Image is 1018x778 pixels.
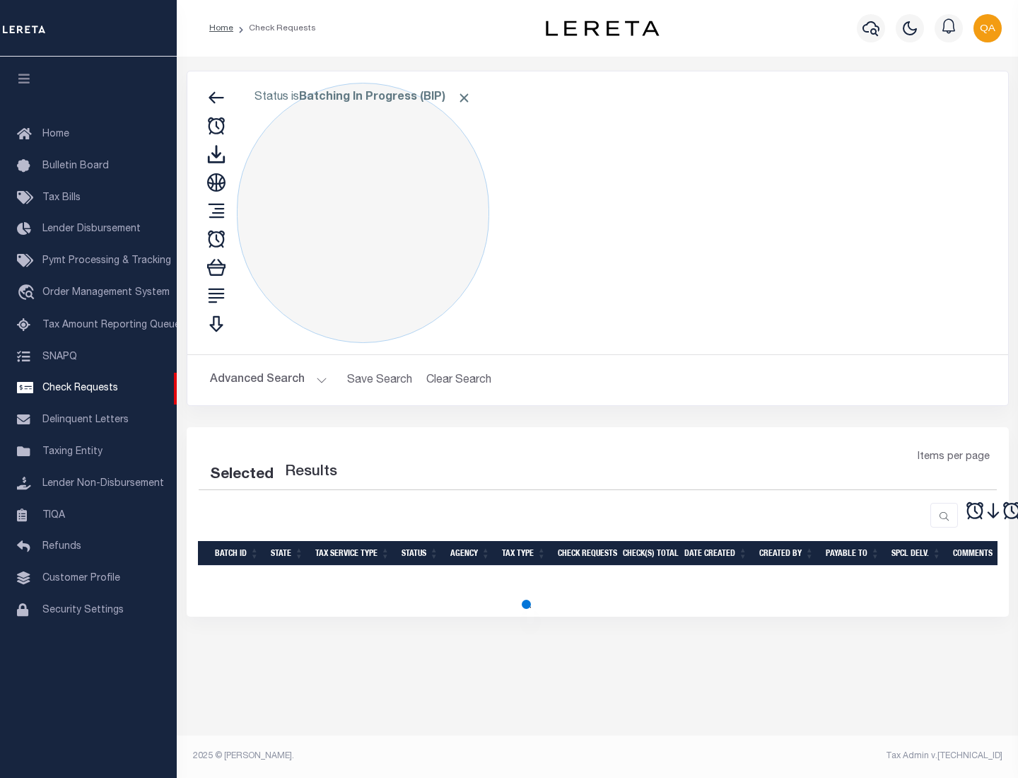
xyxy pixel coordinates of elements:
[299,92,472,103] b: Batching In Progress (BIP)
[265,541,310,566] th: State
[973,14,1002,42] img: svg+xml;base64,PHN2ZyB4bWxucz0iaHR0cDovL3d3dy53My5vcmcvMjAwMC9zdmciIHBvaW50ZXItZXZlbnRzPSJub25lIi...
[285,461,337,484] label: Results
[42,161,109,171] span: Bulletin Board
[546,21,659,36] img: logo-dark.svg
[233,22,316,35] li: Check Requests
[17,284,40,303] i: travel_explore
[445,541,496,566] th: Agency
[42,193,81,203] span: Tax Bills
[396,541,445,566] th: Status
[42,447,103,457] span: Taxing Entity
[209,24,233,33] a: Home
[42,605,124,615] span: Security Settings
[820,541,886,566] th: Payable To
[552,541,617,566] th: Check Requests
[918,450,990,465] span: Items per page
[237,83,489,343] div: Click to Edit
[608,750,1002,762] div: Tax Admin v.[TECHNICAL_ID]
[754,541,820,566] th: Created By
[42,129,69,139] span: Home
[339,366,421,394] button: Save Search
[496,541,552,566] th: Tax Type
[679,541,754,566] th: Date Created
[42,288,170,298] span: Order Management System
[42,320,180,330] span: Tax Amount Reporting Queue
[886,541,947,566] th: Spcl Delv.
[947,541,1011,566] th: Comments
[210,366,327,394] button: Advanced Search
[42,542,81,552] span: Refunds
[42,383,118,393] span: Check Requests
[182,750,598,762] div: 2025 © [PERSON_NAME].
[209,541,265,566] th: Batch Id
[42,574,120,583] span: Customer Profile
[42,479,164,489] span: Lender Non-Disbursement
[457,91,472,105] span: Click to Remove
[210,464,274,487] div: Selected
[42,224,141,234] span: Lender Disbursement
[42,352,77,361] span: SNAPQ
[42,256,171,266] span: Pymt Processing & Tracking
[310,541,396,566] th: Tax Service Type
[42,415,129,425] span: Delinquent Letters
[421,366,498,394] button: Clear Search
[617,541,679,566] th: Check(s) Total
[42,510,65,520] span: TIQA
